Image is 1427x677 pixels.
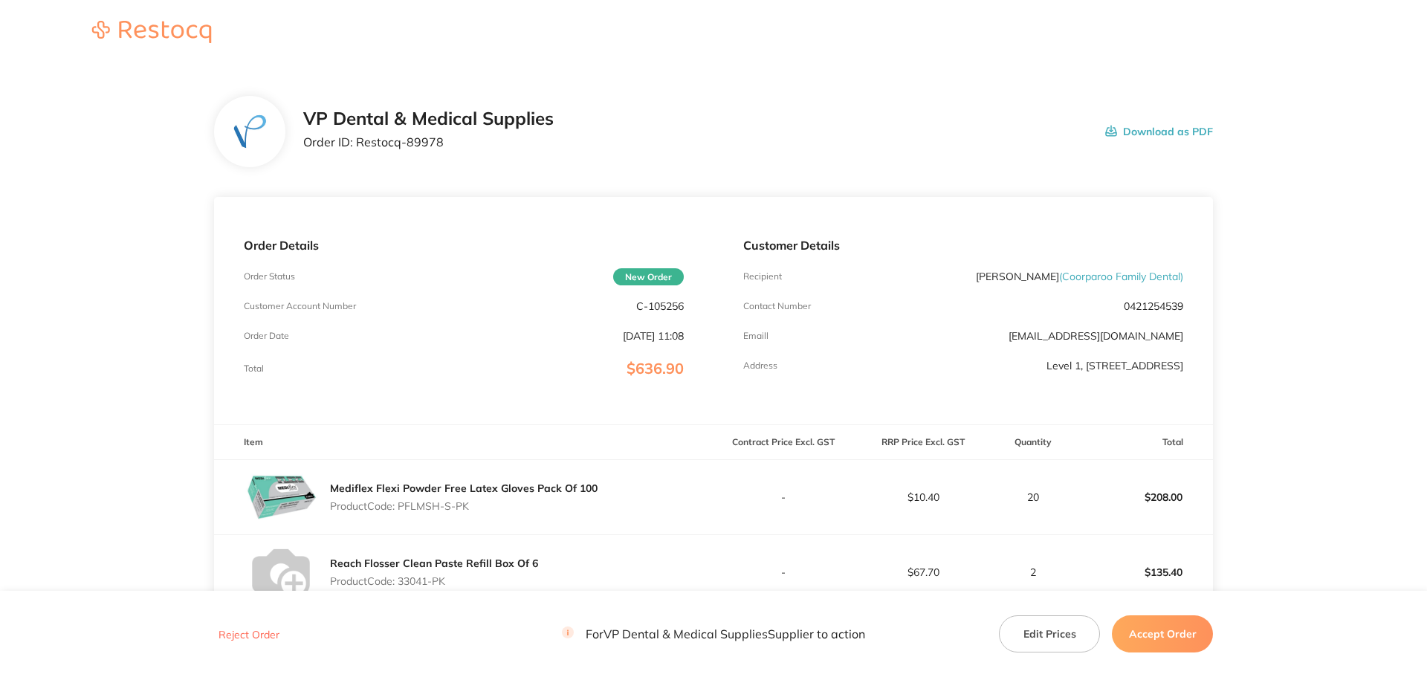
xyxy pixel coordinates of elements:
p: For VP Dental & Medical Supplies Supplier to action [562,627,865,641]
th: Total [1073,425,1213,460]
p: Order ID: Restocq- 89978 [303,135,554,149]
a: Mediflex Flexi Powder Free Latex Gloves Pack Of 100 [330,482,598,495]
p: Address [743,360,777,371]
button: Edit Prices [999,615,1100,652]
p: C-105256 [636,300,684,312]
img: NXlzMzJzMg [244,460,318,534]
p: Customer Account Number [244,301,356,311]
p: Order Date [244,331,289,341]
p: Recipient [743,271,782,282]
img: Z2F6NHZ0Ng [244,535,318,609]
img: Restocq logo [77,21,226,43]
img: dWt3d2Q0OQ [225,108,274,156]
span: $636.90 [627,359,684,378]
p: Customer Details [743,239,1183,252]
p: 0421254539 [1124,300,1183,312]
a: Restocq logo [77,21,226,45]
p: $135.40 [1074,554,1212,590]
p: [DATE] 11:08 [623,330,684,342]
span: New Order [613,268,684,285]
p: $67.70 [854,566,992,578]
a: Reach Flosser Clean Paste Refill Box Of 6 [330,557,538,570]
p: $208.00 [1074,479,1212,515]
p: $10.40 [854,491,992,503]
a: [EMAIL_ADDRESS][DOMAIN_NAME] [1009,329,1183,343]
h2: VP Dental & Medical Supplies [303,108,554,129]
p: Emaill [743,331,768,341]
p: Contact Number [743,301,811,311]
button: Accept Order [1112,615,1213,652]
th: Item [214,425,713,460]
p: Product Code: PFLMSH-S-PK [330,500,598,512]
p: Total [244,363,264,374]
p: Order Status [244,271,295,282]
p: - [714,566,852,578]
th: Quantity [993,425,1073,460]
p: Order Details [244,239,684,252]
p: 20 [994,491,1072,503]
th: RRP Price Excl. GST [853,425,993,460]
p: [PERSON_NAME] [976,271,1183,282]
p: Product Code: 33041-PK [330,575,538,587]
span: ( Coorparoo Family Dental ) [1059,270,1183,283]
p: 2 [994,566,1072,578]
th: Contract Price Excl. GST [713,425,853,460]
p: - [714,491,852,503]
button: Download as PDF [1105,108,1213,155]
button: Reject Order [214,628,284,641]
p: Level 1, [STREET_ADDRESS] [1046,360,1183,372]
